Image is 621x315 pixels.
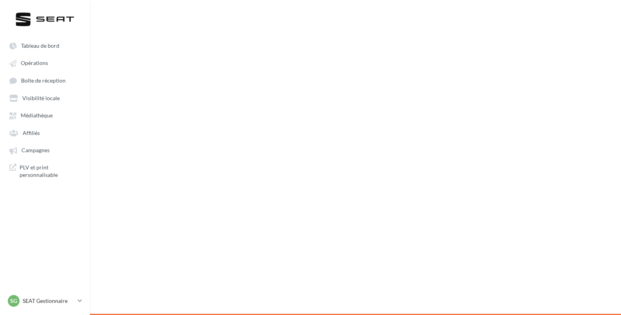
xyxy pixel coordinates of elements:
[5,143,85,157] a: Campagnes
[23,297,75,305] p: SEAT Gestionnaire
[5,160,85,182] a: PLV et print personnalisable
[23,130,40,136] span: Affiliés
[5,91,85,105] a: Visibilité locale
[21,77,66,84] span: Boîte de réception
[21,147,50,154] span: Campagnes
[6,293,84,308] a: SG SEAT Gestionnaire
[21,112,53,119] span: Médiathèque
[5,73,85,88] a: Boîte de réception
[5,126,85,140] a: Affiliés
[22,95,60,101] span: Visibilité locale
[5,108,85,122] a: Médiathèque
[21,60,48,67] span: Opérations
[20,164,80,179] span: PLV et print personnalisable
[5,56,85,70] a: Opérations
[10,297,17,305] span: SG
[5,38,85,52] a: Tableau de bord
[21,42,59,49] span: Tableau de bord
